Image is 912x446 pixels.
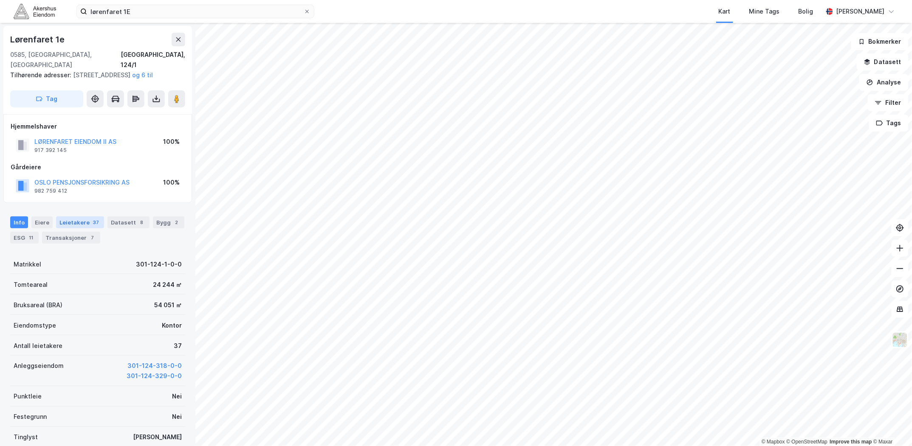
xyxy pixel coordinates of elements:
div: Kontrollprogram for chat [870,405,912,446]
div: ESG [10,232,39,244]
button: Tag [10,90,83,107]
div: [PERSON_NAME] [836,6,885,17]
button: 301-124-329-0-0 [127,371,182,381]
img: Z [892,332,908,348]
div: 37 [91,218,101,227]
div: 54 051 ㎡ [154,300,182,310]
div: Eiere [31,216,53,228]
div: 2 [172,218,181,227]
div: Nei [172,391,182,401]
div: Festegrunn [14,412,47,422]
div: Hjemmelshaver [11,121,185,132]
div: Tomteareal [14,280,48,290]
div: Nei [172,412,182,422]
div: 24 244 ㎡ [153,280,182,290]
a: Improve this map [830,439,872,445]
div: Lørenfaret 1e [10,33,66,46]
div: 7 [88,233,97,242]
img: akershus-eiendom-logo.9091f326c980b4bce74ccdd9f866810c.svg [14,4,56,19]
div: Bruksareal (BRA) [14,300,62,310]
div: Transaksjoner [42,232,100,244]
a: OpenStreetMap [787,439,828,445]
div: [STREET_ADDRESS] [10,70,178,80]
div: Mine Tags [749,6,780,17]
div: 11 [27,233,35,242]
div: Gårdeiere [11,162,185,172]
div: Punktleie [14,391,42,401]
a: Mapbox [762,439,785,445]
div: Info [10,216,28,228]
div: 8 [138,218,146,227]
div: [GEOGRAPHIC_DATA], 124/1 [121,50,185,70]
div: 100% [163,177,180,188]
div: 0585, [GEOGRAPHIC_DATA], [GEOGRAPHIC_DATA] [10,50,121,70]
div: [PERSON_NAME] [133,432,182,442]
button: Filter [868,94,909,111]
input: Søk på adresse, matrikkel, gårdeiere, leietakere eller personer [87,5,304,18]
button: Tags [869,115,909,132]
div: Leietakere [56,216,104,228]
button: Bokmerker [851,33,909,50]
button: Analyse [859,74,909,91]
div: 982 759 412 [34,188,67,194]
div: Bolig [799,6,813,17]
iframe: Chat Widget [870,405,912,446]
button: 301-124-318-0-0 [127,361,182,371]
div: 100% [163,137,180,147]
button: Datasett [857,53,909,70]
div: Kart [719,6,731,17]
div: Tinglyst [14,432,38,442]
div: Anleggseiendom [14,361,64,371]
div: Datasett [107,216,150,228]
div: 301-124-1-0-0 [136,259,182,269]
div: 37 [174,341,182,351]
div: Eiendomstype [14,320,56,331]
div: Antall leietakere [14,341,62,351]
div: Matrikkel [14,259,41,269]
span: Tilhørende adresser: [10,71,73,79]
div: Kontor [162,320,182,331]
div: 917 392 145 [34,147,67,154]
div: Bygg [153,216,184,228]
